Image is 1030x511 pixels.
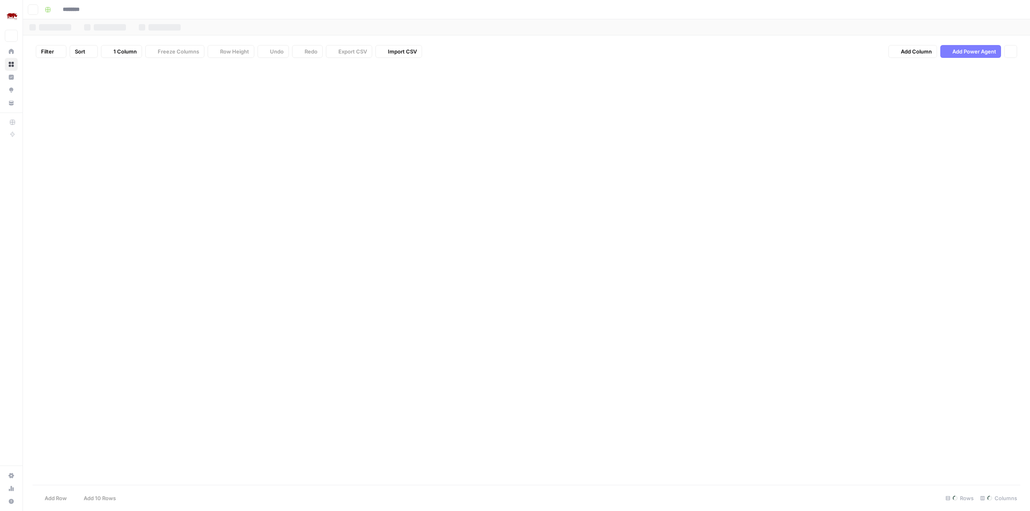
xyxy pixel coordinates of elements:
[45,494,67,502] span: Add Row
[158,47,199,55] span: Freeze Columns
[257,45,289,58] button: Undo
[145,45,204,58] button: Freeze Columns
[375,45,422,58] button: Import CSV
[940,45,1001,58] button: Add Power Agent
[5,469,18,482] a: Settings
[888,45,937,58] button: Add Column
[5,6,18,27] button: Workspace: Rhino Africa
[5,58,18,71] a: Browse
[220,47,249,55] span: Row Height
[270,47,284,55] span: Undo
[33,492,72,505] button: Add Row
[5,495,18,508] button: Help + Support
[292,45,323,58] button: Redo
[5,482,18,495] a: Usage
[952,47,996,55] span: Add Power Agent
[942,492,977,505] div: Rows
[5,45,18,58] a: Home
[72,492,121,505] button: Add 10 Rows
[901,47,932,55] span: Add Column
[41,47,54,55] span: Filter
[84,494,116,502] span: Add 10 Rows
[5,96,18,109] a: Your Data
[5,9,19,24] img: Rhino Africa Logo
[36,45,66,58] button: Filter
[338,47,367,55] span: Export CSV
[326,45,372,58] button: Export CSV
[208,45,254,58] button: Row Height
[113,47,137,55] span: 1 Column
[388,47,417,55] span: Import CSV
[75,47,85,55] span: Sort
[5,84,18,96] a: Opportunities
[101,45,142,58] button: 1 Column
[5,71,18,84] a: Insights
[305,47,317,55] span: Redo
[70,45,98,58] button: Sort
[977,492,1020,505] div: Columns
